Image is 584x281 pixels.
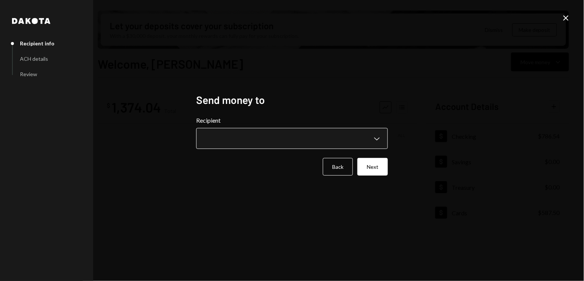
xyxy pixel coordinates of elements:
div: Review [20,71,37,77]
button: Recipient [196,128,388,149]
label: Recipient [196,116,388,125]
div: ACH details [20,56,48,62]
button: Next [357,158,388,176]
button: Back [323,158,353,176]
h2: Send money to [196,93,388,107]
div: Recipient info [20,40,54,47]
